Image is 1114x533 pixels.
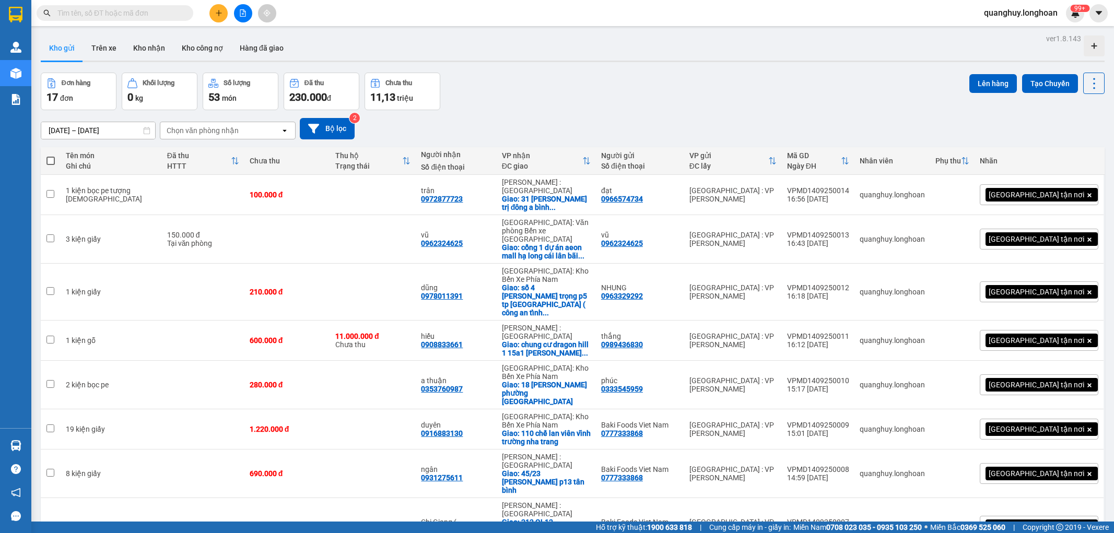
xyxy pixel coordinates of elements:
div: dũng [421,283,491,292]
div: Người gửi [601,151,679,160]
div: Chưa thu [385,79,412,87]
span: triệu [397,94,413,102]
div: 0908833661 [421,340,463,349]
span: Miền Nam [793,522,922,533]
div: Đã thu [304,79,324,87]
div: Giao: số 4 trần bình trọng p5 tp đà lạt ( công an tỉnh lâm đồng) [502,283,591,317]
img: warehouse-icon [10,440,21,451]
button: file-add [234,4,252,22]
div: Thu hộ [335,151,402,160]
div: Nhân viên [860,157,925,165]
div: [GEOGRAPHIC_DATA]: Văn phòng Bến xe [GEOGRAPHIC_DATA] [502,218,591,243]
span: | [1013,522,1015,533]
button: plus [209,4,228,22]
div: 1 kiện gỗ [66,336,157,345]
span: [GEOGRAPHIC_DATA] tận nơi [989,234,1084,244]
svg: open [280,126,289,135]
span: file-add [239,9,247,17]
div: quanghuy.longhoan [860,288,925,296]
span: ... [578,252,584,260]
div: 16:56 [DATE] [787,195,849,203]
div: 690.000 đ [250,469,325,478]
div: 1 kiện giấy [66,288,157,296]
div: vũ [421,231,491,239]
button: Bộ lọc [300,118,355,139]
div: 0931275611 [421,473,463,482]
div: VPMD1409250010 [787,376,849,385]
span: ... [543,309,549,317]
div: Số điện thoại [421,163,491,171]
span: Miền Bắc [930,522,1005,533]
div: Tại văn phòng [167,239,239,247]
th: Toggle SortBy [330,147,416,175]
button: Lên hàng [969,74,1017,93]
div: Mã GD [787,151,841,160]
div: Giao: 45/23 lê văn huân p13 tân bình [502,469,591,494]
div: quanghuy.longhoan [860,336,925,345]
span: message [11,511,21,521]
div: Trạng thái [335,162,402,170]
span: ⚪️ [924,525,928,529]
div: VPMD1409250008 [787,465,849,473]
th: Toggle SortBy [782,147,854,175]
th: Toggle SortBy [930,147,975,175]
div: quanghuy.longhoan [860,235,925,243]
span: [GEOGRAPHIC_DATA] tận nơi [989,469,1084,478]
div: 16:43 [DATE] [787,239,849,247]
div: [PERSON_NAME] : [GEOGRAPHIC_DATA] [502,178,591,195]
div: a thuận [421,376,491,385]
img: solution-icon [10,94,21,105]
div: Đơn hàng [62,79,90,87]
div: Phụ thu [935,157,961,165]
div: 15:01 [DATE] [787,429,849,437]
input: Select a date range. [41,122,155,139]
span: [GEOGRAPHIC_DATA] tận nơi [989,424,1084,434]
span: aim [263,9,271,17]
div: Đã thu [167,151,231,160]
div: Giao: 31 trương phước phan bình trị đông a bình tân hcm [502,195,591,211]
div: [GEOGRAPHIC_DATA] : VP [PERSON_NAME] [689,186,777,203]
span: kg [135,94,143,102]
div: 210.000 đ [250,288,325,296]
div: Số điện thoại [601,162,679,170]
span: 11,13 [370,91,395,103]
div: Baki Foods Viet Nam [601,421,679,429]
th: Toggle SortBy [162,147,244,175]
div: 2 kiện bọc pe [66,381,157,389]
div: VP nhận [502,151,582,160]
div: phúc [601,376,679,385]
span: món [222,94,237,102]
div: quanghuy.longhoan [860,425,925,433]
span: [GEOGRAPHIC_DATA] tận nơi [989,380,1084,389]
span: ... [456,518,463,526]
div: Chưa thu [335,332,411,349]
button: Số lượng53món [203,73,278,110]
div: 16:12 [DATE] [787,340,849,349]
span: 230.000 [289,91,327,103]
button: Tạo Chuyến [1022,74,1078,93]
div: hiếu [421,332,491,340]
div: [PERSON_NAME] : [GEOGRAPHIC_DATA] [502,453,591,469]
div: [GEOGRAPHIC_DATA]: Kho Bến Xe Phía Nam [502,412,591,429]
div: 0353760987 [421,385,463,393]
div: HTTT [167,162,231,170]
button: Kho công nợ [173,35,231,61]
div: [GEOGRAPHIC_DATA] : VP [PERSON_NAME] [689,421,777,437]
div: 280.000 đ [250,381,325,389]
button: Đơn hàng17đơn [41,73,116,110]
span: đ [327,94,331,102]
div: VPMD1409250011 [787,332,849,340]
div: 0777333868 [601,473,643,482]
strong: 0708 023 035 - 0935 103 250 [826,523,922,531]
div: 100.000 đ [250,191,325,199]
th: Toggle SortBy [497,147,596,175]
button: caret-down [1089,4,1108,22]
div: VPMD1409250014 [787,186,849,195]
div: VPMD1409250012 [787,283,849,292]
span: 17 [46,91,58,103]
span: question-circle [11,464,21,474]
div: VPMD1409250013 [787,231,849,239]
div: [PERSON_NAME] : [GEOGRAPHIC_DATA] [502,501,591,518]
div: ver 1.8.143 [1046,33,1081,44]
img: warehouse-icon [10,68,21,79]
